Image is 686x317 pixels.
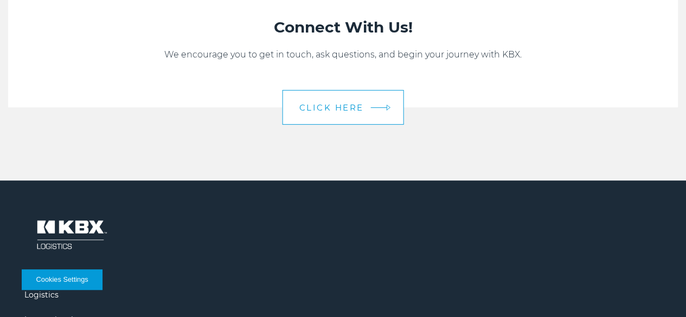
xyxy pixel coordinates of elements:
a: CLICK HERE arrow arrow [283,90,404,125]
button: Cookies Settings [22,269,102,290]
p: We encourage you to get in touch, ask questions, and begin your journey with KBX. [19,48,667,61]
img: arrow [386,105,390,111]
h2: Connect With Us! [19,17,667,37]
img: kbx logo [24,208,117,262]
a: Logistics [24,290,59,300]
span: CLICK HERE [299,103,364,112]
